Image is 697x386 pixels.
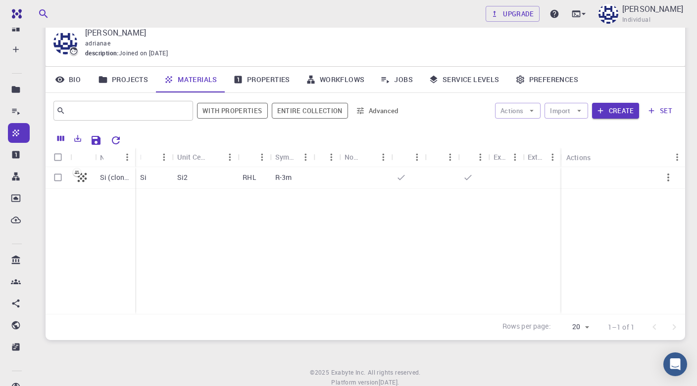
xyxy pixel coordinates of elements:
a: Jobs [372,67,421,92]
p: Si [140,172,147,182]
span: Filter throughout whole library including sets (folders) [272,103,348,119]
img: Adriana Esparza [598,4,618,24]
span: Individual [622,15,650,25]
span: Show only materials with calculated properties [197,103,268,119]
button: Sort [206,149,222,165]
button: Sort [463,149,479,165]
span: Exabyte Inc. [331,368,366,376]
button: With properties [197,103,268,119]
div: Ext+lnk [494,147,507,167]
div: Ext+web [523,147,560,167]
img: logo [8,9,22,19]
button: Menu [669,149,685,165]
div: Icon [70,148,95,167]
button: Menu [156,149,172,165]
button: Menu [375,149,391,165]
div: Name [95,148,135,167]
p: Si2 [177,172,188,182]
div: Non-periodic [345,147,359,167]
p: [PERSON_NAME] [85,27,669,39]
button: Menu [298,149,313,165]
p: RHL [243,172,256,182]
button: Sort [396,149,412,165]
a: Exabyte Inc. [331,368,366,378]
p: 1–1 of 1 [608,322,635,332]
span: adrianae [85,39,110,47]
button: Sort [103,149,119,165]
p: R-3m [275,172,292,182]
button: Sort [359,149,375,165]
button: Entire collection [272,103,348,119]
button: Reset Explorer Settings [106,130,126,150]
div: Default [391,147,425,167]
span: [DATE] . [379,378,399,386]
div: Actions [561,148,685,167]
button: Actions [495,103,541,119]
div: Name [100,148,103,167]
button: Menu [545,149,560,165]
button: Columns [52,130,69,146]
a: Service Levels [421,67,507,92]
button: Menu [409,149,425,165]
div: Non-periodic [340,147,391,167]
button: Menu [507,149,523,165]
button: Menu [324,149,340,165]
a: Materials [156,67,225,92]
a: Projects [90,67,156,92]
button: Advanced [352,103,403,119]
a: Workflows [298,67,373,92]
a: Upgrade [486,6,540,22]
button: Import [545,103,588,119]
button: Menu [442,149,458,165]
div: Symmetry [270,147,313,167]
button: Menu [473,149,489,165]
p: [PERSON_NAME] [622,3,683,15]
span: © 2025 [310,368,331,378]
button: Sort [243,149,258,165]
div: Ext+lnk [489,147,523,167]
a: Properties [225,67,298,92]
p: Rows per page: [502,321,551,333]
div: Unit Cell Formula [177,147,206,167]
span: description : [85,48,119,58]
span: All rights reserved. [368,368,421,378]
button: Menu [222,149,238,165]
div: Actions [566,148,591,167]
button: Sort [430,149,446,165]
button: Menu [254,149,270,165]
div: Symmetry [275,147,298,167]
div: Lattice [238,147,270,167]
p: Si (clone) [100,172,130,182]
div: 20 [555,320,592,334]
div: Tags [313,147,339,167]
a: Bio [46,67,90,92]
button: set [643,103,677,119]
div: Ext+web [528,147,545,167]
button: Export [69,130,86,146]
div: Formula [135,147,172,167]
div: Unit Cell Formula [172,147,238,167]
span: Support [21,7,56,16]
button: Sort [141,149,156,165]
a: Preferences [507,67,586,92]
div: Public [458,147,488,167]
div: Open Intercom Messenger [663,352,687,376]
button: Menu [119,149,135,165]
span: Joined on [DATE] [119,48,168,58]
button: Create [592,103,639,119]
button: Save Explorer Settings [86,130,106,150]
div: Shared [425,147,458,167]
